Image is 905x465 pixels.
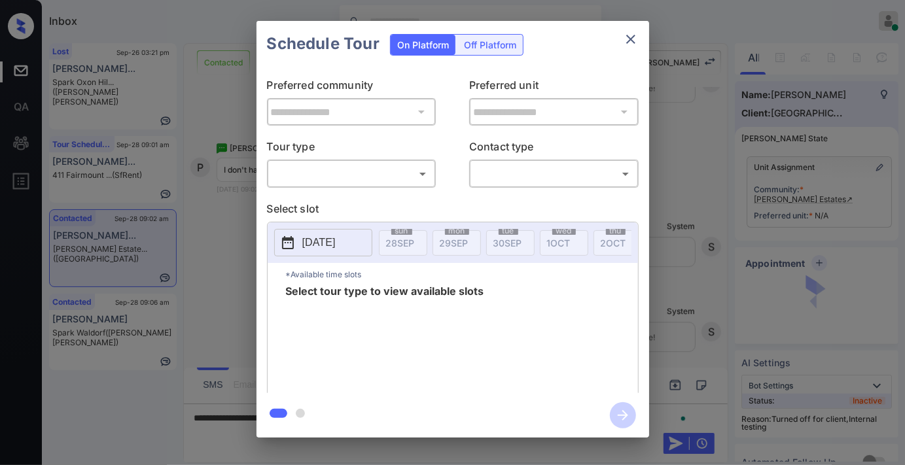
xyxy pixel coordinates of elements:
[457,35,523,55] div: Off Platform
[267,201,639,222] p: Select slot
[267,77,436,98] p: Preferred community
[302,235,336,250] p: [DATE]
[618,26,644,52] button: close
[286,286,484,390] span: Select tour type to view available slots
[274,229,372,256] button: [DATE]
[286,263,638,286] p: *Available time slots
[469,139,639,160] p: Contact type
[391,35,455,55] div: On Platform
[469,77,639,98] p: Preferred unit
[267,139,436,160] p: Tour type
[257,21,390,67] h2: Schedule Tour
